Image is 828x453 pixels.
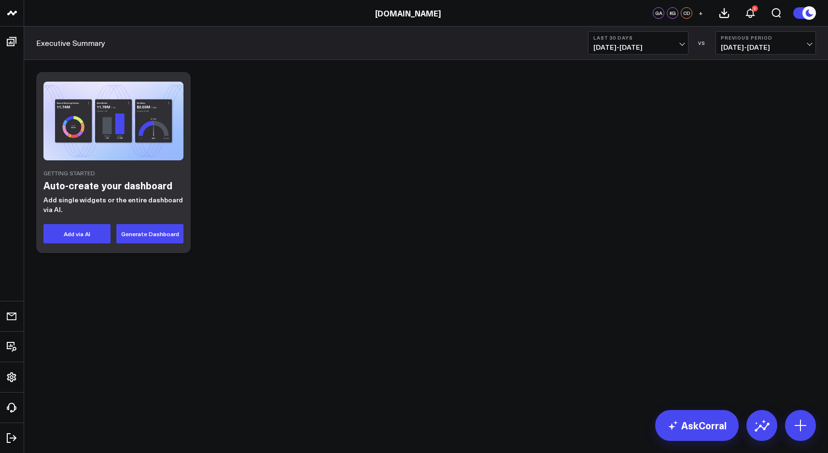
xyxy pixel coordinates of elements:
[375,8,441,18] a: [DOMAIN_NAME]
[695,7,706,19] button: +
[43,224,111,243] button: Add via AI
[593,35,683,41] b: Last 30 Days
[721,43,811,51] span: [DATE] - [DATE]
[752,5,758,12] div: 2
[653,7,664,19] div: GA
[655,410,739,441] a: AskCorral
[36,38,105,48] a: Executive Summary
[681,7,692,19] div: CD
[43,195,183,214] p: Add single widgets or the entire dashboard via AI.
[43,170,183,176] div: Getting Started
[716,31,816,55] button: Previous Period[DATE]-[DATE]
[43,178,183,193] h2: Auto-create your dashboard
[593,43,683,51] span: [DATE] - [DATE]
[588,31,688,55] button: Last 30 Days[DATE]-[DATE]
[699,10,703,16] span: +
[116,224,183,243] button: Generate Dashboard
[667,7,678,19] div: KG
[693,40,711,46] div: VS
[721,35,811,41] b: Previous Period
